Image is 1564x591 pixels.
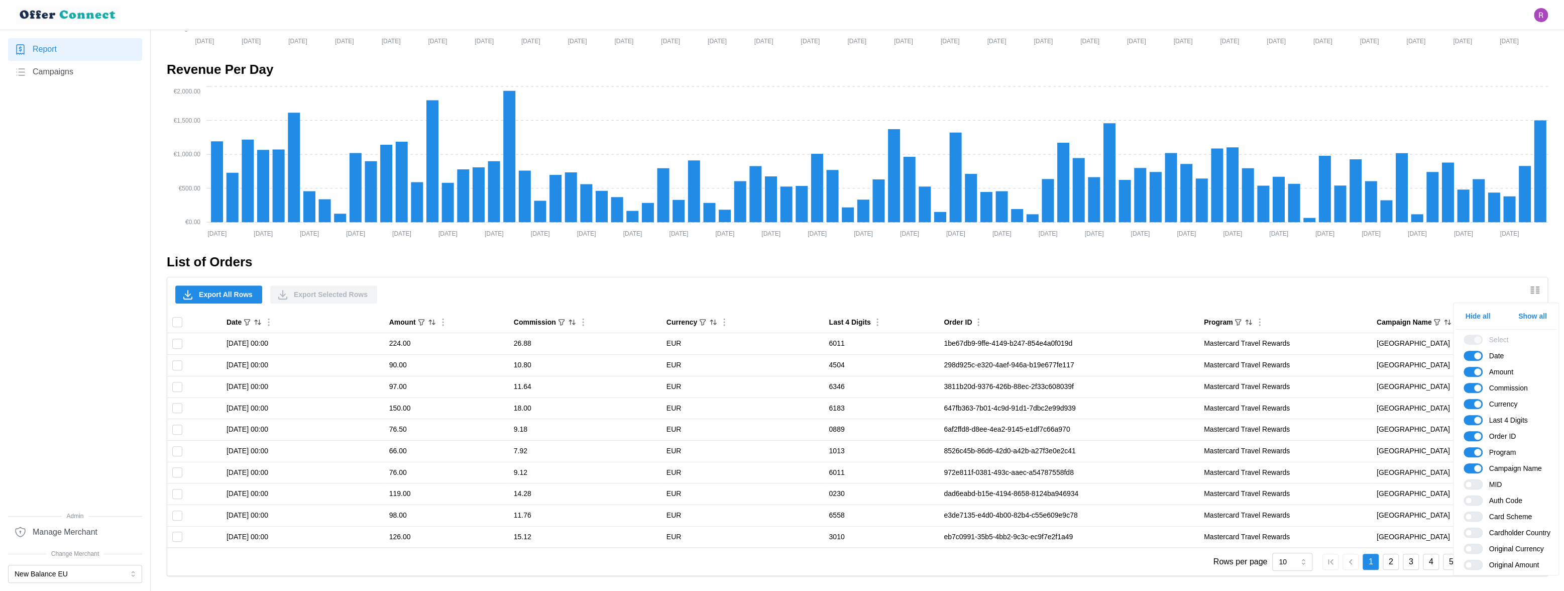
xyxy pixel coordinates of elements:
[661,38,680,45] tspan: [DATE]
[1500,230,1519,237] tspan: [DATE]
[185,219,200,226] tspan: €0.00
[900,230,919,237] tspan: [DATE]
[335,38,354,45] tspan: [DATE]
[1483,463,1541,473] span: Campaign Name
[172,511,182,521] input: Toggle select row
[263,317,274,328] button: Column Actions
[509,398,661,419] td: 18.00
[172,425,182,435] input: Toggle select row
[661,355,824,376] td: EUR
[946,230,965,237] tspan: [DATE]
[254,230,273,237] tspan: [DATE]
[531,230,550,237] tspan: [DATE]
[437,317,449,328] button: Column Actions
[1483,383,1527,393] span: Commission
[389,317,416,328] div: Amount
[221,526,384,547] td: [DATE] 00:00
[1454,230,1473,237] tspan: [DATE]
[824,505,939,526] td: 6558
[184,27,188,34] tspan: 0
[1372,355,1547,376] td: [GEOGRAPHIC_DATA]
[1408,230,1427,237] tspan: [DATE]
[521,38,540,45] tspan: [DATE]
[1177,230,1196,237] tspan: [DATE]
[509,526,661,547] td: 15.12
[509,355,661,376] td: 10.80
[1315,230,1334,237] tspan: [DATE]
[761,230,780,237] tspan: [DATE]
[661,419,824,441] td: EUR
[1500,38,1519,45] tspan: [DATE]
[1483,528,1550,538] span: Cardholder Country
[1199,440,1372,462] td: Mastercard Travel Rewards
[509,376,661,398] td: 11.64
[1034,38,1053,45] tspan: [DATE]
[941,38,960,45] tspan: [DATE]
[939,376,1199,398] td: 3811b20d-9376-426b-88ec-2f33c608039f
[172,532,182,542] input: Toggle select row
[1518,308,1547,325] span: Show all
[708,38,727,45] tspan: [DATE]
[577,230,596,237] tspan: [DATE]
[1199,526,1372,547] td: Mastercard Travel Rewards
[172,467,182,477] input: Toggle select row
[1199,483,1372,505] td: Mastercard Travel Rewards
[1362,230,1381,237] tspan: [DATE]
[509,333,661,355] td: 26.88
[221,505,384,526] td: [DATE] 00:00
[221,398,384,419] td: [DATE] 00:00
[715,230,734,237] tspan: [DATE]
[1244,318,1253,327] button: Sort by Program ascending
[1199,333,1372,355] td: Mastercard Travel Rewards
[1127,38,1146,45] tspan: [DATE]
[1383,554,1399,570] button: 2
[1372,526,1547,547] td: [GEOGRAPHIC_DATA]
[578,317,589,328] button: Column Actions
[1534,8,1548,22] img: Ryan Gribben
[221,355,384,376] td: [DATE] 00:00
[475,38,494,45] tspan: [DATE]
[808,230,827,237] tspan: [DATE]
[438,230,458,237] tspan: [DATE]
[1509,307,1556,325] button: Show all
[1360,38,1379,45] tspan: [DATE]
[1213,556,1268,568] p: Rows per page
[1372,462,1547,483] td: [GEOGRAPHIC_DATA]
[661,505,824,526] td: EUR
[384,398,509,419] td: 150.00
[939,398,1199,419] td: 647fb363-7b01-4c9d-91d1-7dbc2e99d939
[8,512,142,521] span: Admin
[221,419,384,441] td: [DATE] 00:00
[174,88,201,95] tspan: €2,000.00
[33,43,57,56] span: Report
[1313,38,1332,45] tspan: [DATE]
[221,462,384,483] td: [DATE] 00:00
[1220,38,1239,45] tspan: [DATE]
[1199,462,1372,483] td: Mastercard Travel Rewards
[939,526,1199,547] td: eb7c0991-35b5-4bb2-9c3c-ec9f7e2f1a49
[824,398,939,419] td: 6183
[1483,399,1517,409] span: Currency
[1131,230,1150,237] tspan: [DATE]
[384,355,509,376] td: 90.00
[847,38,866,45] tspan: [DATE]
[661,398,824,419] td: EUR
[1526,281,1543,299] button: Show/Hide columns
[485,230,504,237] tspan: [DATE]
[719,317,730,328] button: Column Actions
[1084,230,1103,237] tspan: [DATE]
[195,38,214,45] tspan: [DATE]
[1199,355,1372,376] td: Mastercard Travel Rewards
[939,483,1199,505] td: dad6eabd-b15e-4194-8658-8124ba946934
[1403,554,1419,570] button: 3
[509,483,661,505] td: 14.28
[1453,303,1558,575] div: Show/Hide columns
[1483,415,1527,425] span: Last 4 Digits
[221,440,384,462] td: [DATE] 00:00
[1453,38,1472,45] tspan: [DATE]
[1039,230,1058,237] tspan: [DATE]
[509,419,661,441] td: 9.18
[207,230,227,237] tspan: [DATE]
[172,360,182,370] input: Toggle select row
[8,549,142,559] span: Change Merchant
